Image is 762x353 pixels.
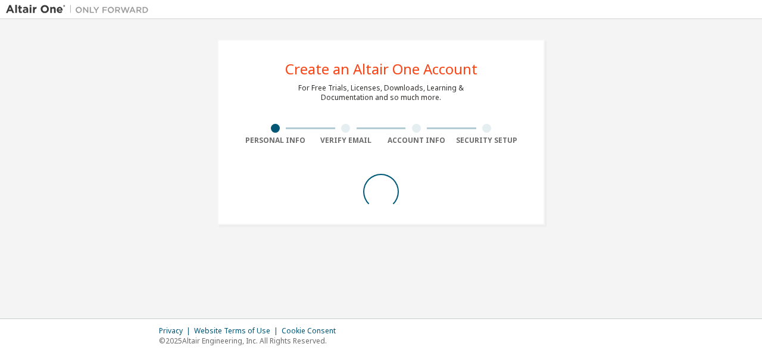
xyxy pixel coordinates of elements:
div: Privacy [159,326,194,336]
div: For Free Trials, Licenses, Downloads, Learning & Documentation and so much more. [298,83,464,102]
p: © 2025 Altair Engineering, Inc. All Rights Reserved. [159,336,343,346]
div: Personal Info [240,136,311,145]
div: Cookie Consent [282,326,343,336]
img: Altair One [6,4,155,15]
div: Website Terms of Use [194,326,282,336]
div: Create an Altair One Account [285,62,477,76]
div: Security Setup [452,136,523,145]
div: Verify Email [311,136,382,145]
div: Account Info [381,136,452,145]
